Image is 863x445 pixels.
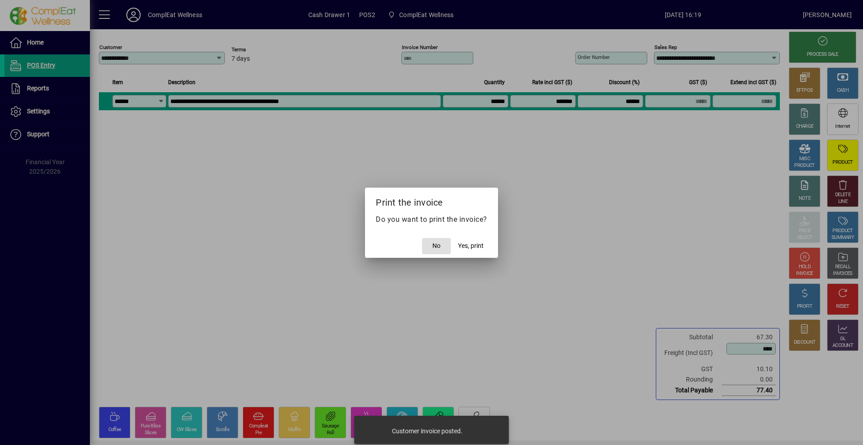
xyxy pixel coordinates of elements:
[392,427,463,436] div: Customer invoice posted.
[458,241,484,251] span: Yes, print
[432,241,440,251] span: No
[376,214,487,225] p: Do you want to print the invoice?
[422,238,451,254] button: No
[454,238,487,254] button: Yes, print
[365,188,498,214] h2: Print the invoice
